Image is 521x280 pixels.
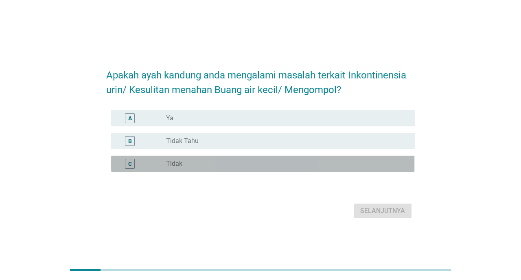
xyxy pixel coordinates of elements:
[128,137,132,145] div: B
[106,60,414,97] h2: Apakah ayah kandung anda mengalami masalah terkait Inkontinensia urin/ Kesulitan menahan Buang ai...
[166,137,199,145] label: Tidak Tahu
[166,114,173,122] label: Ya
[128,114,132,122] div: A
[166,160,182,168] label: Tidak
[128,159,132,168] div: C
